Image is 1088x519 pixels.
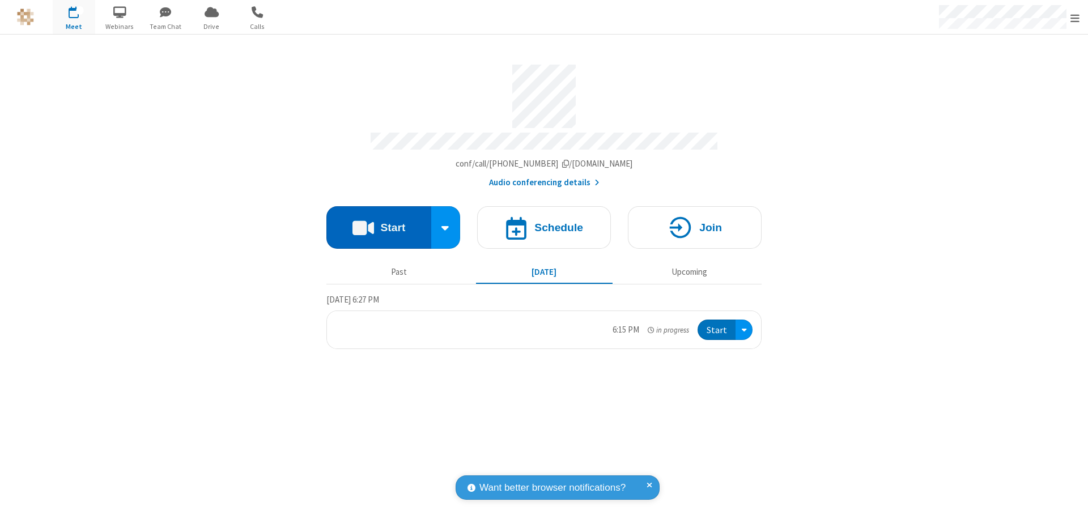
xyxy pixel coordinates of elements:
[736,320,753,341] div: Open menu
[190,22,233,32] span: Drive
[17,8,34,25] img: QA Selenium DO NOT DELETE OR CHANGE
[326,293,762,350] section: Today's Meetings
[613,324,639,337] div: 6:15 PM
[53,22,95,32] span: Meet
[628,206,762,249] button: Join
[476,261,613,283] button: [DATE]
[380,222,405,233] h4: Start
[456,158,633,169] span: Copy my meeting room link
[326,206,431,249] button: Start
[326,56,762,189] section: Account details
[236,22,279,32] span: Calls
[621,261,758,283] button: Upcoming
[326,294,379,305] span: [DATE] 6:27 PM
[648,325,689,335] em: in progress
[331,261,467,283] button: Past
[698,320,736,341] button: Start
[456,158,633,171] button: Copy my meeting room linkCopy my meeting room link
[489,176,600,189] button: Audio conferencing details
[1060,490,1079,511] iframe: Chat
[534,222,583,233] h4: Schedule
[699,222,722,233] h4: Join
[477,206,611,249] button: Schedule
[431,206,461,249] div: Start conference options
[76,6,84,15] div: 1
[479,480,626,495] span: Want better browser notifications?
[99,22,141,32] span: Webinars
[144,22,187,32] span: Team Chat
